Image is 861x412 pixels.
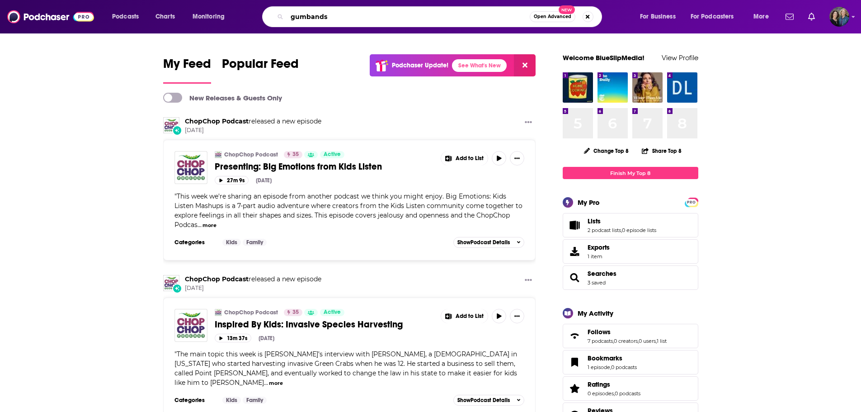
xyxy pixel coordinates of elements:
[456,155,484,162] span: Add to List
[566,382,584,395] a: Ratings
[559,5,575,14] span: New
[588,270,616,278] a: Searches
[155,10,175,23] span: Charts
[150,9,180,24] a: Charts
[588,328,667,336] a: Follows
[174,192,522,229] span: "
[172,125,182,135] div: New Episode
[521,275,536,286] button: Show More Button
[578,198,600,207] div: My Pro
[324,150,341,159] span: Active
[222,397,241,404] a: Kids
[174,239,215,246] h3: Categories
[588,354,637,362] a: Bookmarks
[588,338,613,344] a: 7 podcasts
[662,53,698,62] a: View Profile
[588,217,656,225] a: Lists
[510,151,524,166] button: Show More Button
[198,221,202,229] span: ...
[563,167,698,179] a: Finish My Top 8
[691,10,734,23] span: For Podcasters
[256,177,272,184] div: [DATE]
[632,72,663,103] a: Wiser Than Me with Julia Louis-Dreyfus
[222,56,299,77] span: Popular Feed
[829,7,849,27] button: Show profile menu
[566,271,584,284] a: Searches
[215,151,222,158] img: ChopChop Podcast
[588,380,610,388] span: Ratings
[563,265,698,290] span: Searches
[829,7,849,27] img: User Profile
[174,397,215,404] h3: Categories
[588,380,640,388] a: Ratings
[634,9,687,24] button: open menu
[782,9,797,24] a: Show notifications dropdown
[264,379,268,387] span: ...
[441,151,488,166] button: Show More Button
[453,395,525,406] button: ShowPodcast Details
[563,324,698,348] span: Follows
[174,350,517,387] span: The main topic this week is [PERSON_NAME]’s interview with [PERSON_NAME], a [DEMOGRAPHIC_DATA] in...
[215,161,434,172] a: Presenting: Big Emotions from Kids Listen
[588,243,610,251] span: Exports
[588,227,621,233] a: 2 podcast lists
[222,239,241,246] a: Kids
[174,309,207,342] img: Inspired By Kids: Invasive Species Harvesting
[805,9,819,24] a: Show notifications dropdown
[271,6,611,27] div: Search podcasts, credits, & more...
[563,213,698,237] span: Lists
[106,9,151,24] button: open menu
[320,151,344,158] a: Active
[215,161,382,172] span: Presenting: Big Emotions from Kids Listen
[588,328,611,336] span: Follows
[613,338,614,344] span: ,
[579,145,635,156] button: Change Top 8
[185,127,321,134] span: [DATE]
[686,199,697,206] span: PRO
[521,117,536,128] button: Show More Button
[163,56,211,77] span: My Feed
[667,72,697,103] a: David Lebovitz podcast
[457,239,510,246] span: Show Podcast Details
[621,227,622,233] span: ,
[510,309,524,323] button: Show More Button
[563,239,698,264] a: Exports
[457,397,510,403] span: Show Podcast Details
[639,338,656,344] a: 0 users
[215,309,222,316] img: ChopChop Podcast
[588,364,610,370] a: 1 episode
[563,53,645,62] a: Welcome BlueSlipMedia!
[224,151,278,158] a: ChopChop Podcast
[292,150,299,159] span: 35
[563,72,593,103] img: Home Cooking
[753,10,769,23] span: More
[243,397,267,404] a: Family
[174,192,522,229] span: This week we're sharing an episode from another podcast we think you might enjoy. Big Emotions: K...
[215,334,251,342] button: 13m 37s
[215,319,434,330] a: Inspired By Kids: Invasive Species Harvesting
[566,330,584,342] a: Follows
[163,117,179,133] img: ChopChop Podcast
[320,309,344,316] a: Active
[829,7,849,27] span: Logged in as BlueSlipMedia
[7,8,94,25] img: Podchaser - Follow, Share and Rate Podcasts
[588,279,606,286] a: 3 saved
[563,350,698,374] span: Bookmarks
[453,237,525,248] button: ShowPodcast Details
[392,62,448,69] p: Podchaser Update!
[534,14,571,19] span: Open Advanced
[641,142,682,160] button: Share Top 8
[284,151,302,158] a: 35
[324,308,341,317] span: Active
[163,275,179,291] img: ChopChop Podcast
[163,93,282,103] a: New Releases & Guests Only
[622,227,656,233] a: 0 episode lists
[566,356,584,369] a: Bookmarks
